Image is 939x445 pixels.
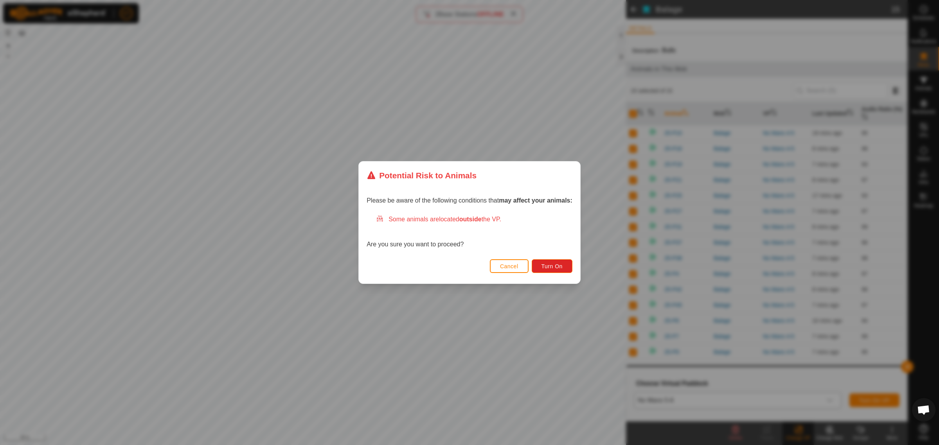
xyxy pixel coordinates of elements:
[541,263,563,269] span: Turn On
[490,259,529,273] button: Cancel
[532,259,572,273] button: Turn On
[367,169,477,181] div: Potential Risk to Animals
[459,216,482,222] strong: outside
[499,197,572,204] strong: may affect your animals:
[912,398,935,422] div: Open chat
[367,215,572,249] div: Are you sure you want to proceed?
[367,197,572,204] span: Please be aware of the following conditions that
[439,216,501,222] span: located the VP.
[500,263,518,269] span: Cancel
[376,215,572,224] div: Some animals are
